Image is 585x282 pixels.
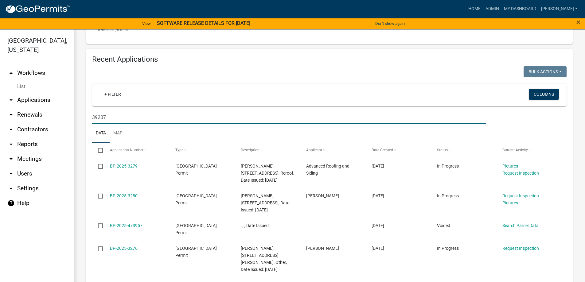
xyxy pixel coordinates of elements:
[241,193,289,212] span: MOUA LEE, 4399 313TH AVE NW, Reroof, Date Issued: 09/09/2025
[306,164,349,176] span: Advanced Roofing and Siding
[7,141,15,148] i: arrow_drop_down
[175,148,183,152] span: Type
[110,246,138,251] a: BP-2025-3276
[372,246,384,251] span: 08/25/2025
[110,193,138,198] a: BP-2025-3280
[175,164,217,176] span: Isanti County Building Permit
[539,3,580,15] a: [PERSON_NAME]
[241,223,270,228] span: , , , Date Issued:
[431,143,497,158] datatable-header-cell: Status
[241,148,259,152] span: Description
[175,223,217,235] span: Isanti County Building Permit
[372,223,384,228] span: 09/04/2025
[92,55,567,64] h4: Recent Applications
[7,96,15,104] i: arrow_drop_down
[92,111,486,124] input: Search for applications
[576,18,580,26] button: Close
[92,143,104,158] datatable-header-cell: Select
[7,155,15,163] i: arrow_drop_down
[7,69,15,77] i: arrow_drop_up
[502,164,518,168] a: Pictures
[502,246,539,251] a: Request Inspection
[372,164,384,168] span: 09/05/2025
[437,193,459,198] span: In Progress
[524,66,567,77] button: Bulk Actions
[110,148,143,152] span: Application Number
[306,193,339,198] span: Moua Lee
[372,193,384,198] span: 09/05/2025
[110,164,138,168] a: BP-2025-3279
[235,143,300,158] datatable-header-cell: Description
[576,18,580,26] span: ×
[437,164,459,168] span: In Progress
[98,28,117,32] span: 0 selected /
[502,193,539,198] a: Request Inspection
[104,143,169,158] datatable-header-cell: Application Number
[241,164,294,183] span: LORI BROECKERT, 30390 NORWAY ST NW, Reroof, Date Issued: 09/05/2025
[502,200,518,205] a: Pictures
[437,246,459,251] span: In Progress
[99,89,126,100] a: + Filter
[437,223,450,228] span: Voided
[7,111,15,118] i: arrow_drop_down
[501,3,539,15] a: My Dashboard
[372,148,393,152] span: Date Created
[466,3,483,15] a: Home
[157,20,250,26] strong: SOFTWARE RELEASE DETAILS FOR [DATE]
[437,148,448,152] span: Status
[529,89,559,100] button: Columns
[366,143,431,158] datatable-header-cell: Date Created
[92,124,110,143] a: Data
[241,246,287,272] span: ROBERT E ENGBERG, 39313 STANCHFIELD RD NE, Other, Date Issued: 09/04/2025
[300,143,366,158] datatable-header-cell: Applicant
[140,18,153,29] a: View
[502,171,539,176] a: Request Inspection
[7,170,15,177] i: arrow_drop_down
[306,148,322,152] span: Applicant
[169,143,235,158] datatable-header-cell: Type
[7,126,15,133] i: arrow_drop_down
[175,246,217,258] span: Isanti County Building Permit
[7,185,15,192] i: arrow_drop_down
[110,223,142,228] a: BP-2025-473957
[373,18,407,29] button: Don't show again
[502,148,528,152] span: Current Activity
[306,246,339,251] span: Shane Beals
[92,22,567,38] div: 8 total
[502,223,539,228] a: Search Parcel Data
[497,143,562,158] datatable-header-cell: Current Activity
[175,193,217,205] span: Isanti County Building Permit
[110,124,126,143] a: Map
[483,3,501,15] a: Admin
[7,199,15,207] i: help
